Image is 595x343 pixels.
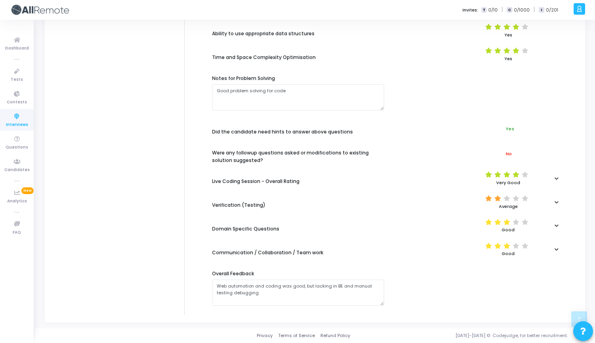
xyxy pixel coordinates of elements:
[480,32,536,38] div: Yes
[212,75,384,82] div: Notes for Problem Solving
[514,7,530,13] span: 0/1000
[4,167,30,173] span: Candidates
[212,249,324,257] div: Communication / Collaboration / Team work
[212,178,299,185] div: Live Coding Session - Overall Rating
[488,7,498,13] span: 0/10
[506,151,536,157] div: No
[212,225,279,233] div: Domain Specific Questions
[13,229,21,236] span: FAQ
[212,54,316,61] div: Time and Space Complexity Optimisation
[212,270,384,278] div: Overall Feedback
[212,149,384,164] div: Were any followup questions asked or modifications to existing solution suggested?
[21,187,34,194] span: New
[480,250,536,257] div: Good
[11,76,23,83] span: Tests
[212,30,315,38] div: Ability to use appropriate data structures
[506,126,536,132] div: Yes
[350,332,585,339] div: [DATE]-[DATE] © Codejudge, for better recruitment.
[502,6,503,14] span: |
[539,7,544,13] span: I
[480,227,536,233] div: Good
[534,6,535,14] span: |
[462,7,478,13] label: Invites:
[320,332,350,339] a: Refund Policy
[257,332,273,339] a: Privacy
[7,99,27,106] span: Contests
[507,7,512,13] span: C
[480,203,536,210] div: Average
[10,2,69,18] img: logo
[546,7,558,13] span: 0/201
[278,332,315,339] a: Terms of Service
[7,198,27,205] span: Analytics
[212,128,353,136] div: Did the candidate need hints to answer above questions
[5,45,29,52] span: Dashboard
[212,202,265,209] div: Verification (Testing)
[480,179,536,186] div: Very Good
[481,7,487,13] span: T
[6,144,28,151] span: Questions
[480,55,536,62] div: Yes
[6,122,28,128] span: Interviews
